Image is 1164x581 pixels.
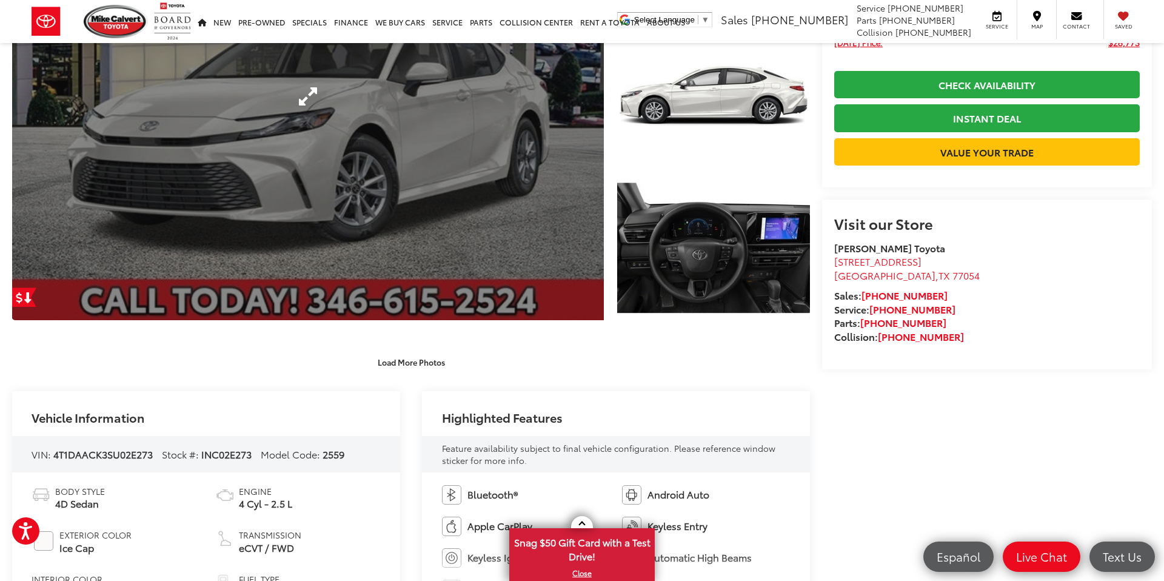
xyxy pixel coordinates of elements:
[59,541,132,555] span: Ice Cap
[442,411,563,424] h2: Highlighted Features
[834,302,955,316] strong: Service:
[895,26,971,38] span: [PHONE_NUMBER]
[442,442,775,466] span: Feature availability subject to final vehicle configuration. Please reference window sticker for ...
[834,268,935,282] span: [GEOGRAPHIC_DATA]
[834,241,945,255] strong: [PERSON_NAME] Toyota
[55,485,105,497] span: Body Style
[861,288,948,302] a: [PHONE_NUMBER]
[617,24,810,169] a: Expand Photo 2
[834,138,1140,166] a: Value Your Trade
[751,12,848,27] span: [PHONE_NUMBER]
[442,517,461,536] img: Apple CarPlay
[721,12,748,27] span: Sales
[261,447,320,461] span: Model Code:
[369,351,453,372] button: Load More Photos
[1023,22,1050,30] span: Map
[1010,549,1073,564] span: Live Chat
[869,302,955,316] a: [PHONE_NUMBER]
[888,2,963,14] span: [PHONE_NUMBER]
[923,542,994,572] a: Español
[622,485,641,505] img: Android Auto
[239,485,292,497] span: Engine
[857,14,877,26] span: Parts
[879,14,955,26] span: [PHONE_NUMBER]
[615,174,812,322] img: 2025 Toyota Camry LE
[938,268,950,282] span: TX
[931,549,986,564] span: Español
[1003,542,1080,572] a: Live Chat
[32,447,51,461] span: VIN:
[1063,22,1090,30] span: Contact
[32,411,144,424] h2: Vehicle Information
[53,447,153,461] span: 4T1DAACK3SU02E273
[84,5,148,38] img: Mike Calvert Toyota
[34,531,53,551] span: #FBFAF8
[323,447,344,461] span: 2559
[634,15,695,24] span: Select Language
[834,268,980,282] span: ,
[834,329,964,343] strong: Collision:
[617,176,810,321] a: Expand Photo 3
[162,447,199,461] span: Stock #:
[59,529,132,541] span: Exterior Color
[857,2,885,14] span: Service
[615,22,812,170] img: 2025 Toyota Camry LE
[1089,542,1155,572] a: Text Us
[12,287,36,307] a: Get Price Drop Alert
[647,519,707,533] span: Keyless Entry
[878,329,964,343] a: [PHONE_NUMBER]
[834,315,946,329] strong: Parts:
[701,15,709,24] span: ▼
[857,26,893,38] span: Collision
[467,519,532,533] span: Apple CarPlay
[834,215,1140,231] h2: Visit our Store
[442,548,461,568] img: Keyless Ignition System
[467,488,518,502] span: Bluetooth®
[983,22,1011,30] span: Service
[834,254,921,268] span: [STREET_ADDRESS]
[834,71,1140,98] a: Check Availability
[55,497,105,511] span: 4D Sedan
[239,541,301,555] span: eCVT / FWD
[510,529,654,566] span: Snag $50 Gift Card with a Test Drive!
[1097,549,1148,564] span: Text Us
[239,497,292,511] span: 4 Cyl - 2.5 L
[239,529,301,541] span: Transmission
[834,104,1140,132] a: Instant Deal
[647,488,709,502] span: Android Auto
[1110,22,1137,30] span: Saved
[860,315,946,329] a: [PHONE_NUMBER]
[201,447,252,461] span: INC02E273
[952,268,980,282] span: 77054
[834,288,948,302] strong: Sales:
[834,254,980,282] a: [STREET_ADDRESS] [GEOGRAPHIC_DATA],TX 77054
[442,485,461,505] img: Bluetooth®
